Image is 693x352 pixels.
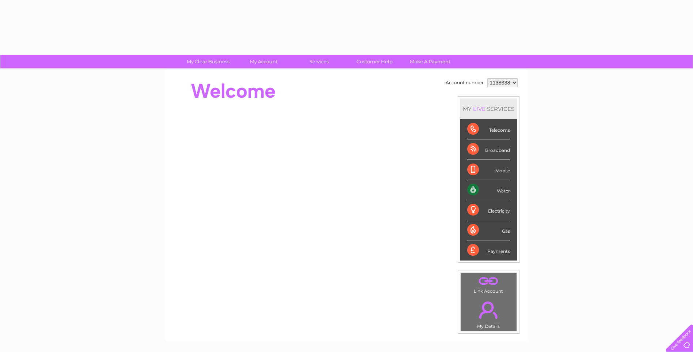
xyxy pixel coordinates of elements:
div: Gas [467,220,510,240]
div: Electricity [467,200,510,220]
div: MY SERVICES [460,98,517,119]
td: Account number [444,76,486,89]
div: LIVE [472,105,487,112]
td: My Details [460,295,517,331]
div: Payments [467,240,510,260]
a: Customer Help [344,55,405,68]
div: Broadband [467,139,510,160]
a: . [462,275,515,288]
td: Link Account [460,273,517,296]
a: Services [289,55,349,68]
a: Make A Payment [400,55,460,68]
div: Mobile [467,160,510,180]
div: Water [467,180,510,200]
div: Telecoms [467,119,510,139]
a: My Account [233,55,294,68]
a: . [462,297,515,323]
a: My Clear Business [178,55,238,68]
